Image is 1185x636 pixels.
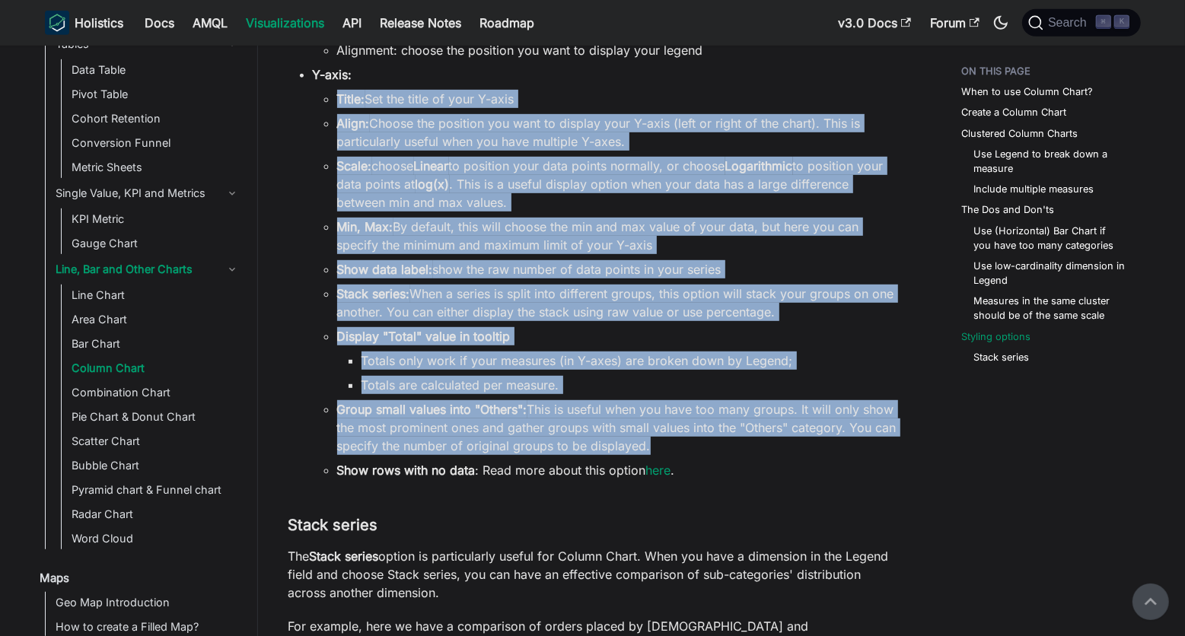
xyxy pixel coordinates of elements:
a: HolisticsHolistics [45,11,124,35]
a: Line, Bar and Other Charts [52,257,244,281]
a: Bar Chart [68,333,244,355]
li: Set the title of your Y-axis [337,90,901,108]
a: When to use Column Chart? [962,84,1094,99]
li: Alignment: choose the position you want to display your legend [337,41,901,59]
a: Visualizations [237,11,334,35]
a: Gauge Chart [68,233,244,254]
a: Measures in the same cluster should be of the same scale [974,294,1126,323]
strong: Linear [414,158,449,173]
li: By default, this will choose the min and max value of your data, but here you can specify the min... [337,218,901,254]
strong: Align: [337,116,370,131]
a: Forum [921,11,989,35]
a: Data Table [68,59,244,81]
a: Create a Column Chart [962,105,1067,119]
strong: Scale: [337,158,372,173]
a: Geo Map Introduction [52,592,244,613]
a: The Dos and Don'ts [962,202,1055,217]
a: Release Notes [371,11,471,35]
a: here [646,463,671,478]
a: Single Value, KPI and Metrics [52,181,244,205]
a: Area Chart [68,309,244,330]
a: Scatter Chart [68,431,244,452]
p: The option is particularly useful for Column Chart. When you have a dimension in the Legend field... [288,547,901,602]
li: This is useful when you have too many groups. It will only show the most prominent ones and gathe... [337,400,901,455]
a: Conversion Funnel [68,132,244,154]
button: Scroll back to top [1132,584,1169,620]
a: Use (Horizontal) Bar Chart if you have too many categories [974,224,1126,253]
a: Pie Chart & Donut Chart [68,406,244,428]
strong: Y-axis: [313,67,352,82]
b: Holistics [75,14,124,32]
strong: Title: [337,91,365,107]
strong: Min, Max: [337,219,393,234]
a: Docs [136,11,184,35]
kbd: ⌘ [1096,15,1111,29]
li: show the raw number of data points in your series [337,260,901,278]
a: Stack series [974,350,1030,364]
a: Word Cloud [68,528,244,549]
strong: Stack series: [337,286,410,301]
strong: Show data label: [337,262,433,277]
li: Choose the position you want to display your Y-axis (left or right of the chart). This is particu... [337,114,901,151]
li: Totals are calculated per measure. [362,376,901,394]
nav: Docs sidebar [30,46,258,636]
a: API [334,11,371,35]
a: Pyramid chart & Funnel chart [68,479,244,501]
span: Search [1043,16,1096,30]
img: Holistics [45,11,69,35]
a: KPI Metric [68,208,244,230]
a: Line Chart [68,285,244,306]
button: Switch between dark and light mode (currently dark mode) [989,11,1013,35]
a: Metric Sheets [68,157,244,178]
a: AMQL [184,11,237,35]
li: choose to position your data points normally, or choose to position your data points at . This is... [337,157,901,211]
button: Search (Command+K) [1022,9,1140,37]
a: Clustered Column Charts [962,126,1078,141]
strong: log(x) [416,176,450,192]
strong: Logarithmic [725,158,793,173]
a: Pivot Table [68,84,244,105]
a: Use low-cardinality dimension in Legend [974,259,1126,288]
strong: Show rows with no data [337,463,476,478]
a: v3.0 Docs [830,11,921,35]
a: Radar Chart [68,504,244,525]
a: Use Legend to break down a measure [974,147,1126,176]
strong: Stack series [310,549,379,564]
li: Totals only work if your measures (in Y-axes) are broken down by Legend; [362,351,901,370]
kbd: K [1114,15,1129,29]
a: Roadmap [471,11,544,35]
a: Maps [36,568,244,589]
li: : Read more about this option . [337,461,901,479]
a: Combination Chart [68,382,244,403]
h3: Stack series [288,516,901,535]
strong: Display "Total" value in tooltip [337,329,511,344]
a: Include multiple measures [974,182,1094,196]
strong: Group small values into "Others": [337,402,527,417]
li: When a series is split into different groups, this option will stack your groups on one another. ... [337,285,901,321]
a: Styling options [962,329,1031,344]
a: Cohort Retention [68,108,244,129]
a: Bubble Chart [68,455,244,476]
a: Column Chart [68,358,244,379]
